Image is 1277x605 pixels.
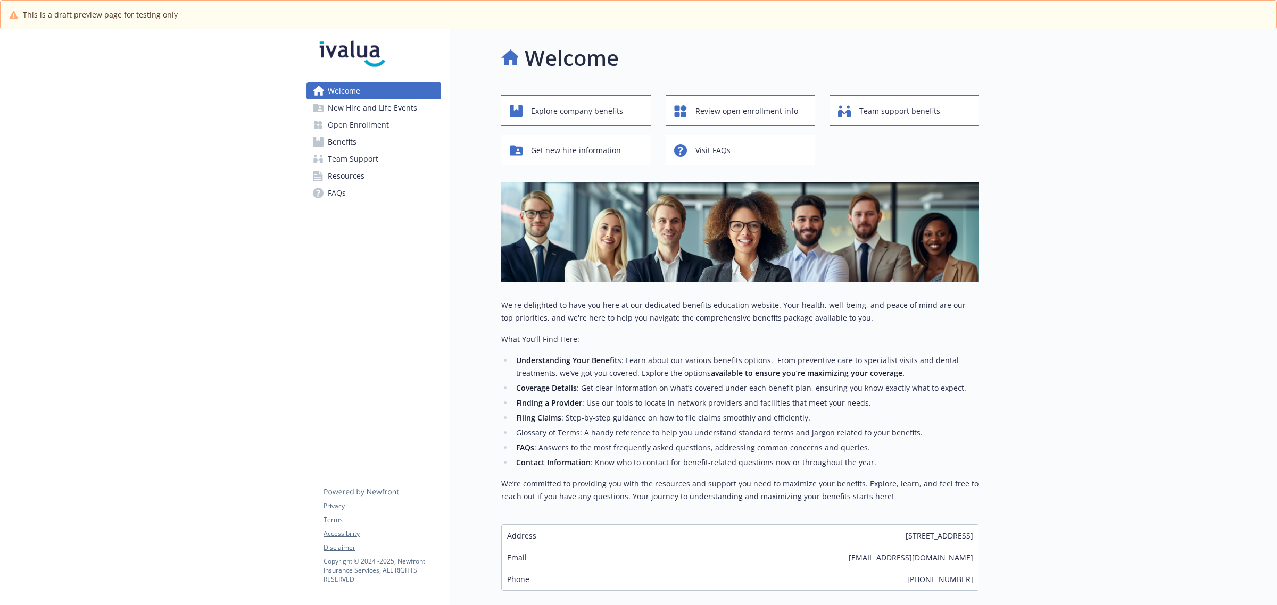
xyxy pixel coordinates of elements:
[513,456,979,469] li: : Know who to contact for benefit-related questions now or throughout the year.
[513,441,979,454] li: : Answers to the most frequently asked questions, addressing common concerns and queries.
[513,397,979,409] li: : Use our tools to locate in-network providers and facilities that meet your needs.
[324,529,441,539] a: Accessibility
[516,383,577,393] strong: Coverage Details
[695,101,798,121] span: Review open enrollment info
[328,99,417,116] span: New Hire and Life Events
[507,552,527,563] span: Email
[513,382,979,394] li: : Get clear information on what’s covered under each benefit plan, ensuring you know exactly what...
[328,167,364,184] span: Resources
[328,184,346,201] span: FAQs
[328,82,360,99] span: Welcome
[306,167,441,184] a: Resources
[695,140,731,161] span: Visit FAQs
[306,133,441,150] a: Benefits
[23,9,178,20] span: This is a draft preview page for testing only
[516,457,591,467] strong: Contact Information
[531,101,623,121] span: Explore company benefits
[501,477,979,503] p: We’re committed to providing you with the resources and support you need to maximize your benefit...
[666,95,815,126] button: Review open enrollment info
[324,557,441,584] p: Copyright © 2024 - 2025 , Newfront Insurance Services, ALL RIGHTS RESERVED
[513,426,979,439] li: Glossary of Terms: A handy reference to help you understand standard terms and jargon related to ...
[306,184,441,201] a: FAQs
[501,333,979,346] p: What You’ll Find Here:
[328,133,356,150] span: Benefits
[531,140,621,161] span: Get new hire information
[513,354,979,380] li: s: Learn about our various benefits options. From preventive care to specialist visits and dental...
[501,95,651,126] button: Explore company benefits
[525,42,619,74] h1: Welcome
[306,99,441,116] a: New Hire and Life Events
[324,543,441,552] a: Disclaimer
[516,413,561,423] strong: Filing Claims
[711,368,905,378] strong: available to ensure you’re maximizing your coverage.
[306,116,441,133] a: Open Enrollment
[516,442,534,452] strong: FAQs
[907,574,973,585] span: [PHONE_NUMBER]
[516,355,618,365] strong: Understanding Your Benefit
[507,530,536,541] span: Address
[859,101,940,121] span: Team support benefits
[306,150,441,167] a: Team Support
[324,501,441,511] a: Privacy
[501,135,651,165] button: Get new hire information
[324,515,441,525] a: Terms
[501,182,979,282] img: overview page banner
[306,82,441,99] a: Welcome
[501,299,979,324] p: We're delighted to have you here at our dedicated benefits education website. Your health, well-b...
[328,150,378,167] span: Team Support
[516,398,582,408] strong: Finding a Provider
[666,135,815,165] button: Visit FAQs
[328,116,389,133] span: Open Enrollment
[507,574,529,585] span: Phone
[513,411,979,424] li: : Step-by-step guidance on how to file claims smoothly and efficiently.
[830,95,979,126] button: Team support benefits
[849,552,973,563] span: [EMAIL_ADDRESS][DOMAIN_NAME]
[906,530,973,541] span: [STREET_ADDRESS]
